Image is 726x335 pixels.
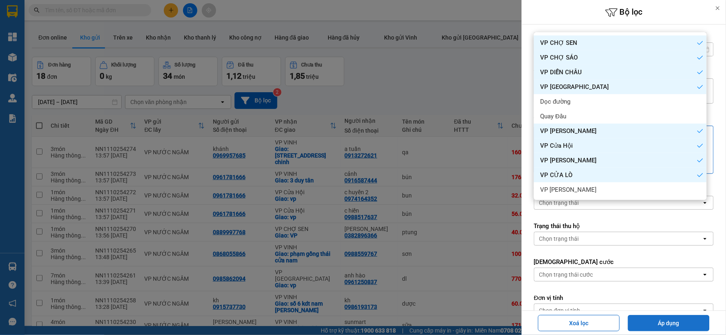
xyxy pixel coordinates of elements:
[522,6,726,19] h6: Bộ lọc
[541,186,597,194] span: VP [PERSON_NAME]
[16,7,75,33] strong: CHUYỂN PHÁT NHANH AN PHÚ QUÝ
[539,271,593,279] div: Chọn trạng thái cước
[541,127,597,135] span: VP [PERSON_NAME]
[702,235,708,242] svg: open
[539,199,579,207] div: Chọn trạng thái
[539,235,579,243] div: Chọn trạng thái
[4,44,14,84] img: logo
[16,35,76,62] span: [GEOGRAPHIC_DATA], [GEOGRAPHIC_DATA] ↔ [GEOGRAPHIC_DATA]
[541,142,573,150] span: VP Cửa Hội
[541,68,582,76] span: VP DIỄN CHÂU
[534,222,714,230] label: Trạng thái thu hộ
[541,156,597,164] span: VP [PERSON_NAME]
[538,315,620,331] button: Xoá lọc
[541,171,573,179] span: VP CỬA LÒ
[539,306,581,315] div: Chọn đơn vị tính
[702,200,708,206] svg: open
[541,53,578,62] span: VP CHỢ SÁO
[541,39,578,47] span: VP CHỢ SEN
[534,294,714,302] label: Đơn vị tính
[534,258,714,266] label: [DEMOGRAPHIC_DATA] cước
[541,83,609,91] span: VP [GEOGRAPHIC_DATA]
[534,32,707,200] ul: Menu
[702,271,708,278] svg: open
[541,98,571,106] span: Dọc đường
[541,112,567,120] span: Quay Đầu
[628,315,710,331] button: Áp dụng
[702,307,708,314] svg: open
